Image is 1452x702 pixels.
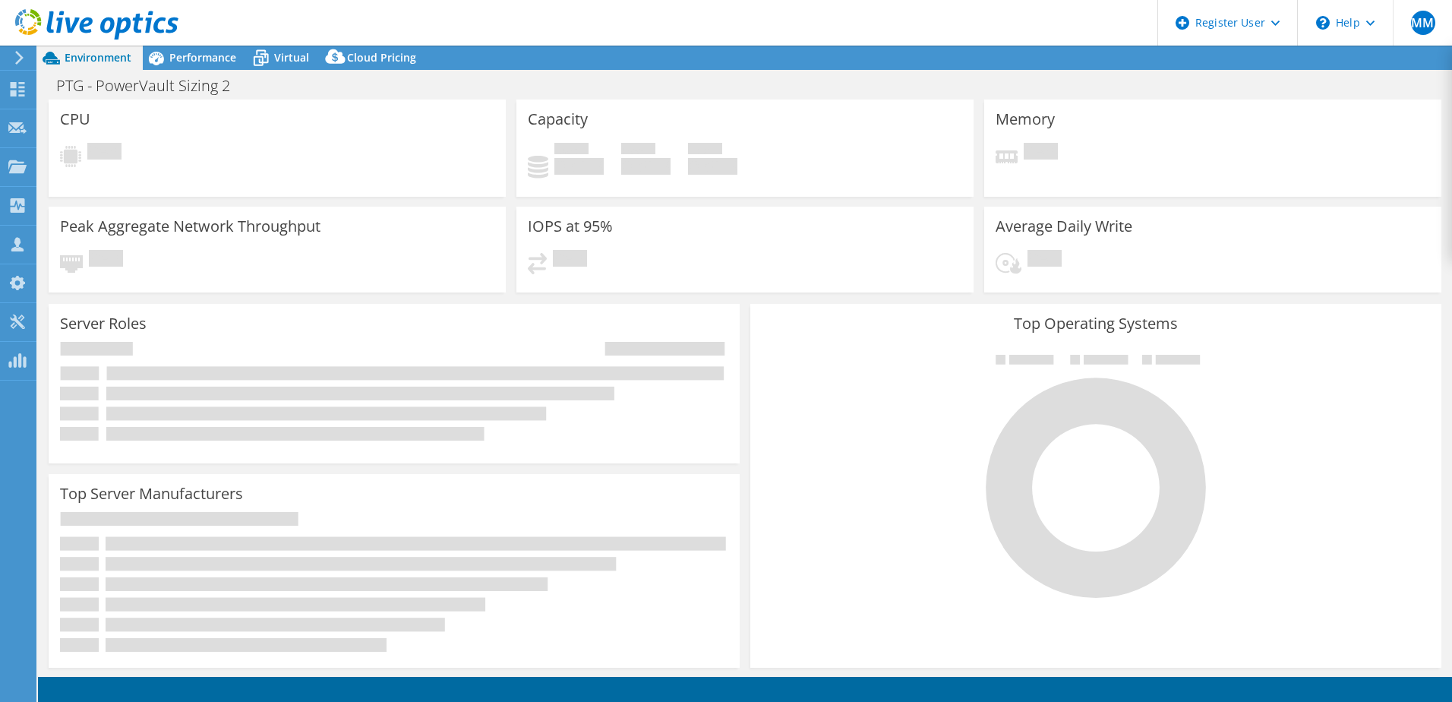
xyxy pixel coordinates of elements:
span: Pending [89,250,123,270]
span: Pending [1024,143,1058,163]
span: Total [688,143,722,158]
h3: Capacity [528,111,588,128]
h3: Server Roles [60,315,147,332]
svg: \n [1316,16,1330,30]
span: Pending [1027,250,1062,270]
span: Cloud Pricing [347,50,416,65]
h3: Average Daily Write [996,218,1132,235]
span: Pending [553,250,587,270]
span: MM [1411,11,1435,35]
h3: CPU [60,111,90,128]
span: Free [621,143,655,158]
h3: Memory [996,111,1055,128]
h3: IOPS at 95% [528,218,613,235]
span: Used [554,143,589,158]
h4: 0 GiB [621,158,671,175]
h3: Top Server Manufacturers [60,485,243,502]
h4: 0 GiB [554,158,604,175]
h3: Top Operating Systems [762,315,1430,332]
h1: PTG - PowerVault Sizing 2 [49,77,254,94]
span: Performance [169,50,236,65]
h3: Peak Aggregate Network Throughput [60,218,320,235]
span: Environment [65,50,131,65]
h4: 0 GiB [688,158,737,175]
span: Virtual [274,50,309,65]
span: Pending [87,143,122,163]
